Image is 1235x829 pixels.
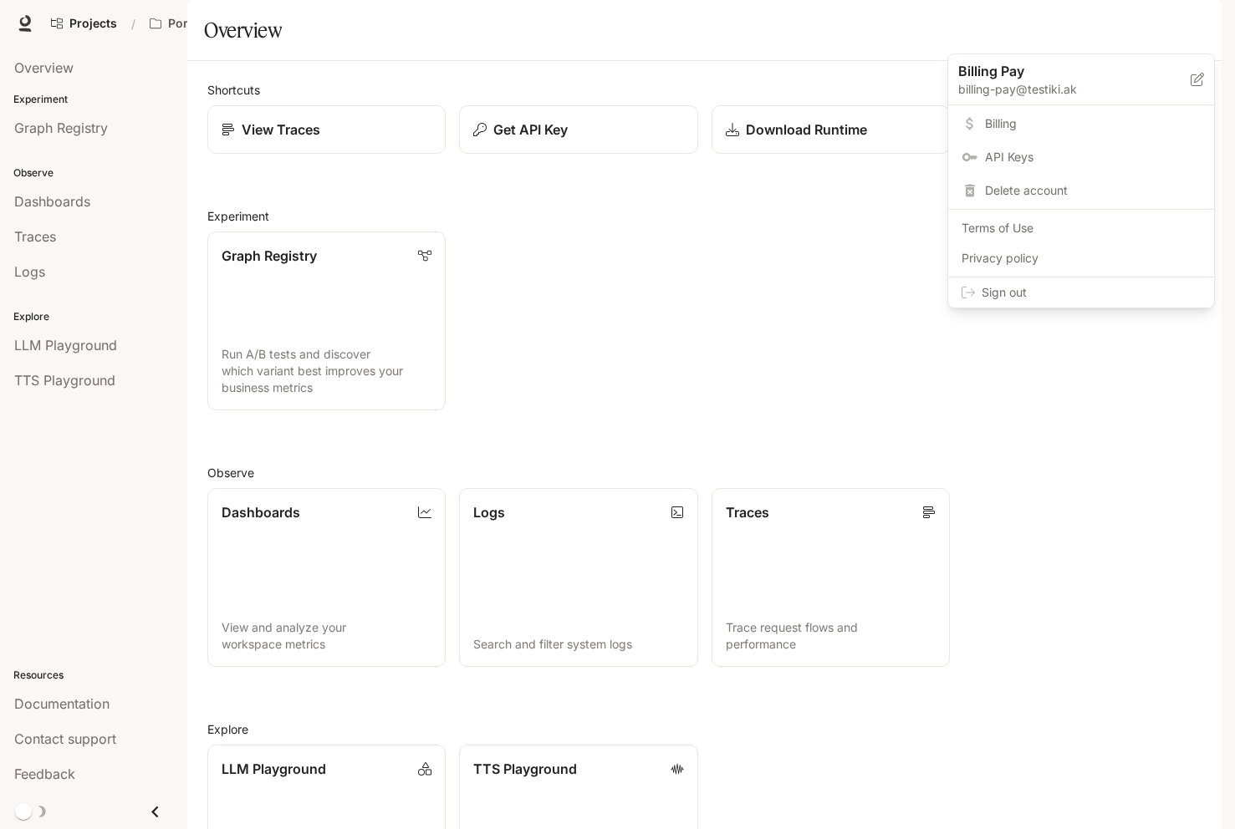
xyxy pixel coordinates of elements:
[952,213,1211,243] a: Terms of Use
[958,61,1164,81] p: Billing Pay
[952,243,1211,273] a: Privacy policy
[958,81,1191,98] p: billing-pay@testiki.ak
[948,277,1214,308] div: Sign out
[985,149,1201,165] span: API Keys
[952,175,1211,206] div: Delete account
[962,220,1201,236] span: Terms of Use
[982,284,1201,301] span: Sign out
[952,142,1211,172] a: API Keys
[948,54,1214,105] div: Billing Paybilling-pay@testiki.ak
[985,115,1201,132] span: Billing
[952,109,1211,139] a: Billing
[985,182,1201,199] span: Delete account
[962,250,1201,267] span: Privacy policy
